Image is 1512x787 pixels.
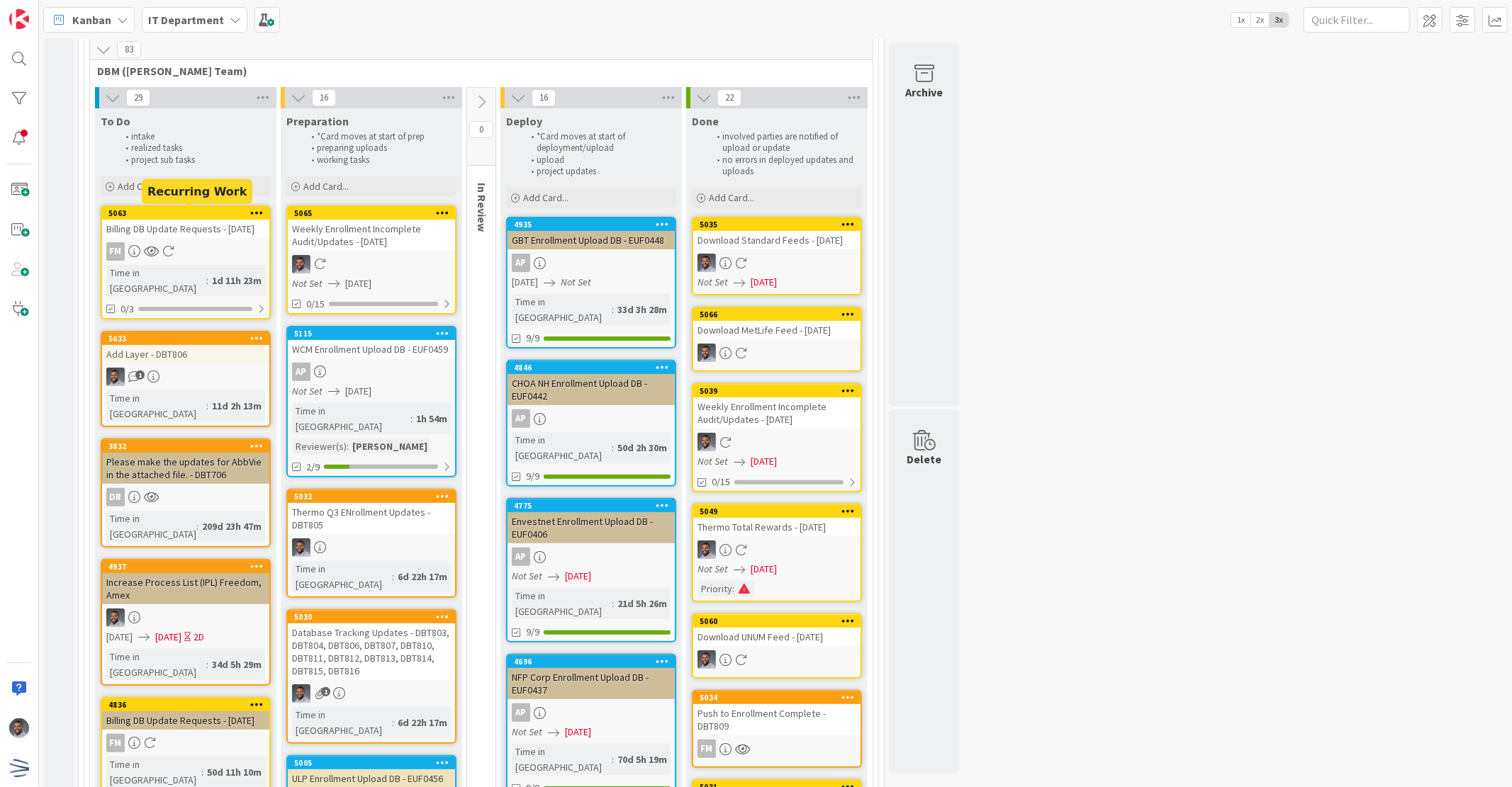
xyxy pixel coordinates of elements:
li: no errors in deployed updates and uploads [709,154,860,178]
a: 5035Download Standard Feeds - [DATE]FSNot Set[DATE] [692,217,862,295]
div: 5060 [700,616,861,626]
a: 5065Weekly Enrollment Incomplete Audit/Updates - [DATE]FSNot Set[DATE]0/15 [286,205,457,315]
div: Add Layer - DBT806 [102,345,269,363]
div: 5115 [288,327,455,340]
div: FS [102,368,269,386]
div: FS [693,344,861,362]
div: 209d 23h 47m [198,519,265,534]
span: : [347,438,349,454]
div: AP [288,363,455,381]
div: 5066 [693,308,861,321]
div: 4937Increase Process List (IPL) Freedom, Amex [102,560,269,604]
a: 4775Envestnet Enrollment Upload DB - EUF0406APNot Set[DATE]Time in [GEOGRAPHIC_DATA]:21d 5h 26m9/9 [506,498,676,642]
div: 6d 22h 17m [394,569,451,584]
div: Reviewer(s) [292,438,347,454]
img: FS [106,608,125,627]
a: 5032Thermo Q3 ENrollment Updates - DBT805FSTime in [GEOGRAPHIC_DATA]:6d 22h 17m [286,489,457,598]
img: Visit kanbanzone.com [9,9,29,29]
div: 1d 11h 23m [208,273,265,288]
span: Add Card... [523,191,569,204]
span: [DATE] [751,275,777,290]
i: Not Set [561,276,591,288]
div: 1h 54m [413,411,451,426]
div: 4836 [102,698,269,711]
img: avatar [9,758,29,778]
div: Time in [GEOGRAPHIC_DATA] [106,390,206,421]
span: 2x [1250,13,1270,27]
div: 70d 5h 19m [614,752,671,767]
div: 34d 5h 29m [208,657,265,672]
div: FS [288,255,455,273]
span: 1 [321,687,330,696]
div: Please make the updates for AbbVie in the attached file. - DBT706 [102,453,269,484]
li: preparing uploads [303,142,454,154]
li: *Card moves at start of deployment/upload [523,131,674,154]
div: Archive [906,84,943,101]
div: Time in [GEOGRAPHIC_DATA] [292,403,410,434]
img: FS [698,433,716,451]
div: 5039 [693,385,861,397]
div: 5030Database Tracking Updates - DBT803, DBT804, DBT806, DBT807, DBT810, DBT811, DBT812, DBT813, D... [288,611,455,680]
div: Time in [GEOGRAPHIC_DATA] [512,744,612,775]
div: Envestnet Enrollment Upload DB - EUF0406 [508,512,675,543]
div: 50d 2h 30m [614,440,671,455]
div: Time in [GEOGRAPHIC_DATA] [292,707,392,738]
div: AP [508,703,675,722]
span: [DATE] [155,630,181,645]
span: : [206,398,208,414]
b: IT Department [148,13,224,27]
div: 3832Please make the updates for AbbVie in the attached file. - DBT706 [102,440,269,484]
div: CHOA NH Enrollment Upload DB - EUF0442 [508,374,675,405]
div: 4836 [108,700,269,710]
span: 29 [126,89,150,106]
span: Add Card... [709,191,754,204]
div: FS [693,254,861,272]
div: AP [292,363,310,381]
div: 5049 [700,506,861,516]
a: 5115WCM Enrollment Upload DB - EUF0459APNot Set[DATE]Time in [GEOGRAPHIC_DATA]:1h 54mReviewer(s):... [286,326,457,477]
span: : [410,411,413,426]
div: 50d 11h 10m [203,764,265,780]
i: Not Set [512,725,542,738]
div: 5033 [108,334,269,344]
div: 5063 [108,208,269,218]
span: Add Card... [118,180,163,193]
span: 9/9 [526,469,539,484]
div: Download UNUM Feed - [DATE] [693,628,861,646]
span: 0/15 [306,297,325,312]
a: 5063Billing DB Update Requests - [DATE]FMTime in [GEOGRAPHIC_DATA]:1d 11h 23m0/3 [101,205,271,319]
div: Delete [907,451,942,468]
div: AP [508,254,675,272]
div: 4846CHOA NH Enrollment Upload DB - EUF0442 [508,361,675,405]
div: 5065Weekly Enrollment Incomplete Audit/Updates - [DATE] [288,207,455,251]
span: 0/3 [121,302,134,317]
div: FS [288,684,455,703]
a: 5033Add Layer - DBT806FSTime in [GEOGRAPHIC_DATA]:11d 2h 13m [101,331,271,427]
div: Database Tracking Updates - DBT803, DBT804, DBT806, DBT807, DBT810, DBT811, DBT812, DBT813, DBT81... [288,623,455,680]
div: 11d 2h 13m [208,398,265,414]
div: 5060Download UNUM Feed - [DATE] [693,615,861,646]
span: : [201,764,203,780]
div: AP [508,409,675,428]
div: Time in [GEOGRAPHIC_DATA] [106,649,206,680]
div: FM [106,242,125,261]
div: 5066 [700,310,861,319]
span: 0 [469,121,493,138]
span: [DATE] [751,454,777,469]
div: 4846 [508,361,675,374]
div: Time in [GEOGRAPHIC_DATA] [106,511,196,542]
div: Increase Process List (IPL) Freedom, Amex [102,573,269,604]
div: 5063 [102,207,269,220]
li: *Card moves at start of prep [303,131,454,142]
div: Time in [GEOGRAPHIC_DATA] [512,294,612,325]
i: Not Set [698,562,728,575]
img: FS [292,538,310,557]
a: 5066Download MetLife Feed - [DATE]FS [692,307,862,372]
span: 22 [717,89,741,106]
div: AP [508,548,675,566]
div: 5065 [294,208,455,218]
span: : [206,273,208,288]
div: 4696NFP Corp Enrollment Upload DB - EUF0437 [508,655,675,699]
div: 5032Thermo Q3 ENrollment Updates - DBT805 [288,490,455,534]
div: 4935GBT Enrollment Upload DB - EUF0448 [508,218,675,249]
